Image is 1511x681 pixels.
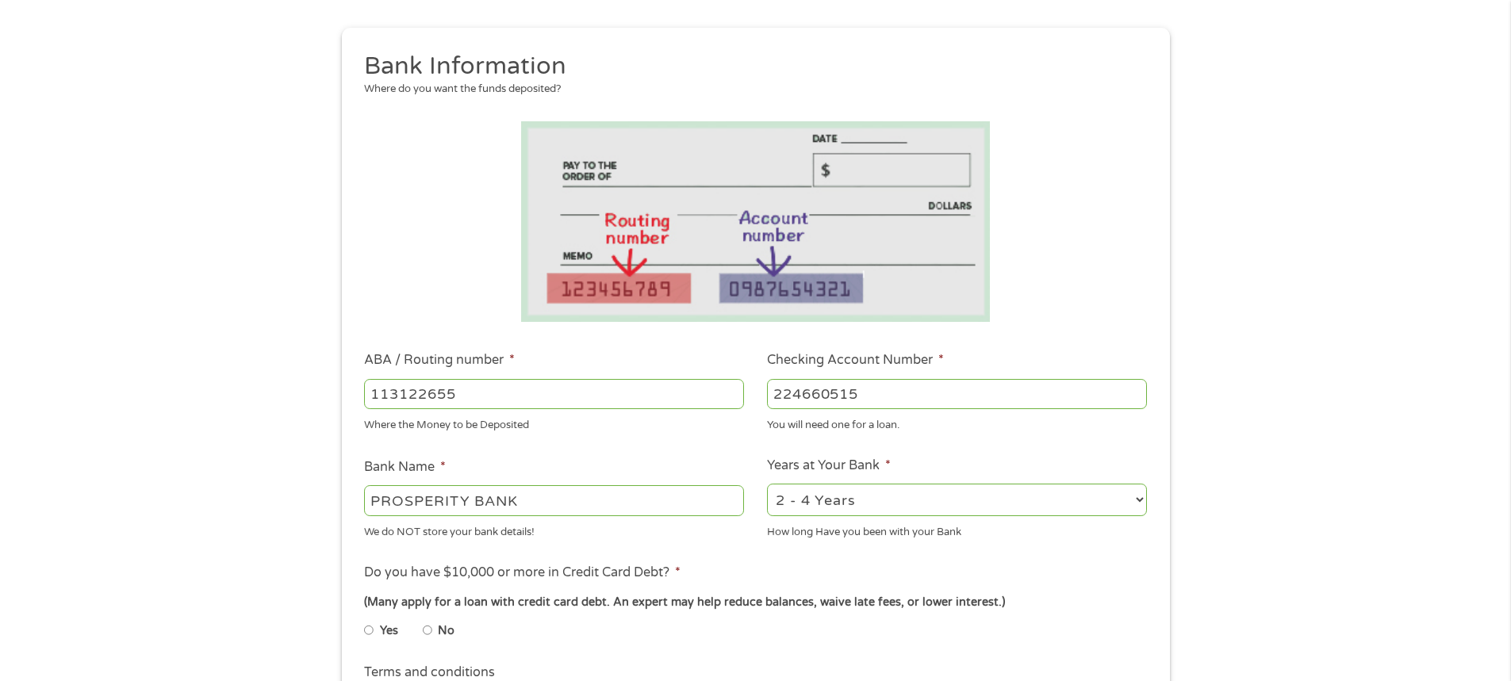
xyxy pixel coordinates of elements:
input: 345634636 [767,379,1147,409]
div: We do NOT store your bank details! [364,518,744,540]
label: Terms and conditions [364,664,495,681]
div: Where the Money to be Deposited [364,412,744,434]
div: You will need one for a loan. [767,412,1147,434]
div: How long Have you been with your Bank [767,518,1147,540]
img: Routing number location [521,121,991,322]
label: Checking Account Number [767,352,944,369]
label: Bank Name [364,459,446,476]
input: 263177916 [364,379,744,409]
div: (Many apply for a loan with credit card debt. An expert may help reduce balances, waive late fees... [364,594,1146,611]
label: Years at Your Bank [767,457,891,474]
label: No [438,622,454,640]
label: Yes [380,622,398,640]
label: Do you have $10,000 or more in Credit Card Debt? [364,564,681,581]
label: ABA / Routing number [364,352,515,369]
h2: Bank Information [364,51,1135,82]
div: Where do you want the funds deposited? [364,82,1135,98]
